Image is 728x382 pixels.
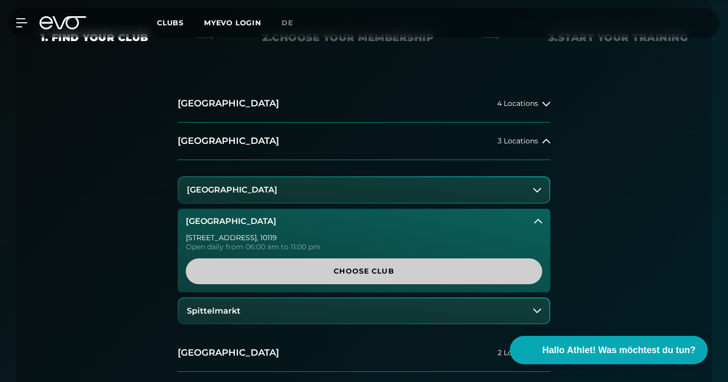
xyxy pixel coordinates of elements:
[178,123,550,160] button: [GEOGRAPHIC_DATA]3 Locations
[510,336,708,364] button: Hallo Athlet! Was möchtest du tun?
[498,349,538,357] span: 2 Locations
[198,266,530,277] span: Choose Club
[178,85,550,123] button: [GEOGRAPHIC_DATA]4 Locations
[187,185,277,195] h3: [GEOGRAPHIC_DATA]
[187,307,240,316] h3: Spittelmarkt
[157,18,184,27] span: Clubs
[281,17,305,29] a: de
[186,217,276,226] h3: [GEOGRAPHIC_DATA]
[204,18,261,27] a: MYEVO LOGIN
[497,100,538,107] span: 4 Locations
[542,343,696,357] span: Hallo Athlet! Was möchtest du tun?
[498,137,538,145] span: 3 Locations
[157,18,204,27] a: Clubs
[186,234,542,241] div: [STREET_ADDRESS] , 10119
[178,209,550,234] button: [GEOGRAPHIC_DATA]
[178,97,279,110] h2: [GEOGRAPHIC_DATA]
[179,298,549,324] button: Spittelmarkt
[178,347,279,359] h2: [GEOGRAPHIC_DATA]
[178,135,279,147] h2: [GEOGRAPHIC_DATA]
[186,258,542,284] a: Choose Club
[179,177,549,203] button: [GEOGRAPHIC_DATA]
[281,18,293,27] span: de
[178,334,550,372] button: [GEOGRAPHIC_DATA]2 Locations
[186,243,542,250] div: Open daily from 06:00 am to 11:00 pm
